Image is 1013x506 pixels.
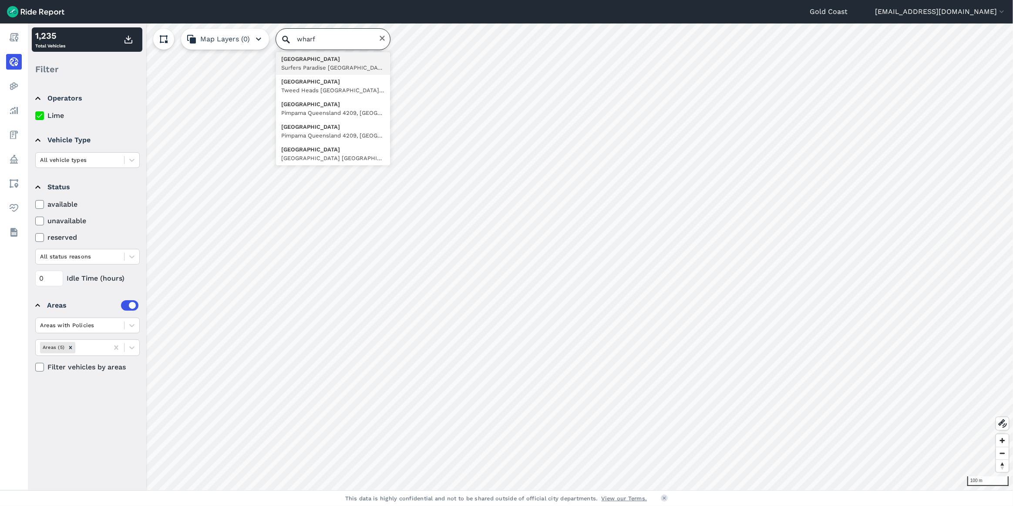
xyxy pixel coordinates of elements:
[35,128,138,152] summary: Vehicle Type
[35,199,140,210] label: available
[281,109,385,117] div: Pimpama Queensland 4209, [GEOGRAPHIC_DATA]
[281,154,385,163] div: [GEOGRAPHIC_DATA] [GEOGRAPHIC_DATA], [GEOGRAPHIC_DATA]
[996,434,1009,447] button: Zoom in
[6,78,22,94] a: Heatmaps
[32,56,142,83] div: Filter
[47,300,138,311] div: Areas
[6,225,22,240] a: Datasets
[6,103,22,118] a: Analyze
[6,200,22,216] a: Health
[35,362,140,372] label: Filter vehicles by areas
[35,111,140,121] label: Lime
[35,86,138,111] summary: Operators
[40,342,66,353] div: Areas (5)
[6,176,22,191] a: Areas
[276,29,390,50] input: Search Location or Vehicles
[281,77,385,86] div: [GEOGRAPHIC_DATA]
[6,30,22,45] a: Report
[181,29,269,50] button: Map Layers (0)
[35,29,65,50] div: Total Vehicles
[996,459,1009,472] button: Reset bearing to north
[35,232,140,243] label: reserved
[996,447,1009,459] button: Zoom out
[35,175,138,199] summary: Status
[281,131,385,140] div: Pimpama Queensland 4209, [GEOGRAPHIC_DATA]
[6,54,22,70] a: Realtime
[66,342,75,353] div: Remove Areas (5)
[7,6,64,17] img: Ride Report
[379,35,386,42] button: Clear
[35,271,140,286] div: Idle Time (hours)
[875,7,1006,17] button: [EMAIL_ADDRESS][DOMAIN_NAME]
[281,86,385,95] div: Tweed Heads [GEOGRAPHIC_DATA], [GEOGRAPHIC_DATA]
[281,123,385,131] div: [GEOGRAPHIC_DATA]
[967,476,1009,486] div: 100 m
[6,151,22,167] a: Policy
[35,293,138,318] summary: Areas
[35,216,140,226] label: unavailable
[6,127,22,143] a: Fees
[281,55,385,64] div: [GEOGRAPHIC_DATA]
[35,29,65,42] div: 1,235
[281,100,385,109] div: [GEOGRAPHIC_DATA]
[28,23,1013,490] canvas: Map
[602,494,647,503] a: View our Terms.
[281,64,385,72] div: Surfers Paradise [GEOGRAPHIC_DATA] 4217, [GEOGRAPHIC_DATA]
[281,145,385,154] div: [GEOGRAPHIC_DATA]
[810,7,848,17] a: Gold Coast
